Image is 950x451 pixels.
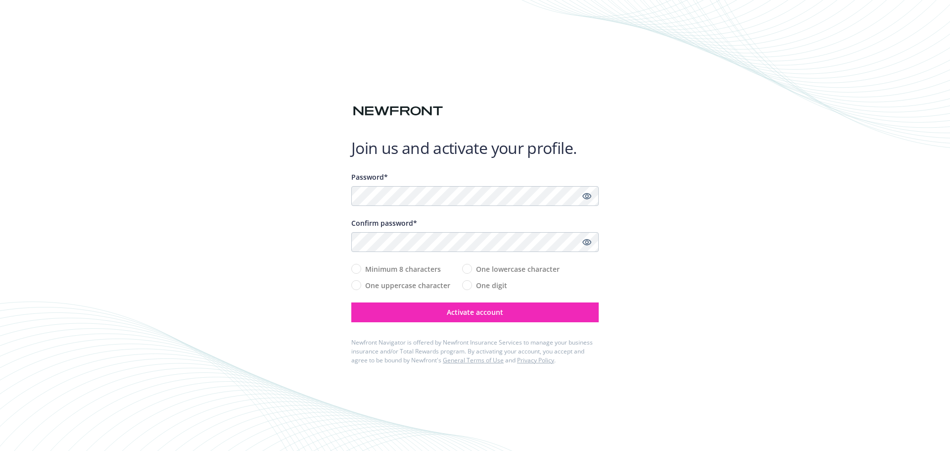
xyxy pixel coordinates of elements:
[351,302,599,322] button: Activate account
[351,172,388,182] span: Password*
[476,280,507,291] span: One digit
[351,138,599,158] h1: Join us and activate your profile.
[351,232,599,252] input: Confirm your unique password...
[517,356,554,364] a: Privacy Policy
[365,264,441,274] span: Minimum 8 characters
[351,186,599,206] input: Enter a unique password...
[476,264,560,274] span: One lowercase character
[447,307,503,317] span: Activate account
[365,280,450,291] span: One uppercase character
[581,236,593,248] a: Show password
[351,218,417,228] span: Confirm password*
[351,102,445,120] img: Newfront logo
[351,338,599,365] div: Newfront Navigator is offered by Newfront Insurance Services to manage your business insurance an...
[443,356,504,364] a: General Terms of Use
[581,190,593,202] a: Show password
